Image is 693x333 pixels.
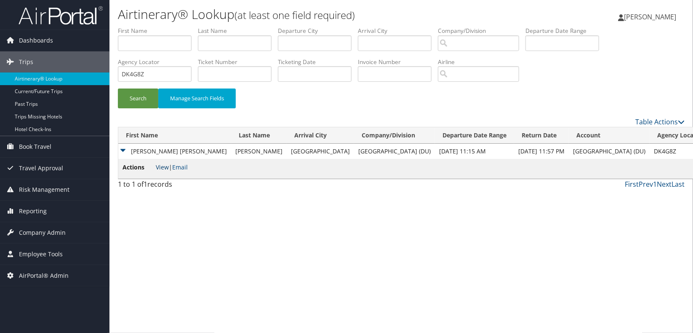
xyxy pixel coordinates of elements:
th: Last Name: activate to sort column ascending [231,127,287,144]
label: First Name [118,27,198,35]
a: Table Actions [635,117,685,126]
a: First [625,180,639,189]
label: Ticketing Date [278,58,358,66]
span: | [156,163,188,171]
td: [DATE] 11:57 PM [514,144,569,159]
td: [PERSON_NAME] [PERSON_NAME] [118,144,231,159]
span: Actions [123,163,154,172]
a: View [156,163,169,171]
span: AirPortal® Admin [19,265,69,286]
th: Return Date: activate to sort column ascending [514,127,569,144]
a: Prev [639,180,653,189]
th: Company/Division [354,127,435,144]
label: Ticket Number [198,58,278,66]
span: Risk Management [19,179,69,200]
label: Arrival City [358,27,438,35]
a: 1 [653,180,657,189]
label: Company/Division [438,27,525,35]
span: 1 [144,180,147,189]
th: Account: activate to sort column ascending [569,127,650,144]
a: Next [657,180,672,189]
label: Last Name [198,27,278,35]
td: [GEOGRAPHIC_DATA] (DU) [354,144,435,159]
button: Search [118,89,158,108]
a: Last [672,180,685,189]
span: Trips [19,51,33,73]
label: Airline [438,58,525,66]
td: [GEOGRAPHIC_DATA] [287,144,354,159]
a: Email [172,163,188,171]
label: Departure City [278,27,358,35]
h1: Airtinerary® Lookup [118,5,496,23]
th: First Name: activate to sort column ascending [118,127,231,144]
label: Invoice Number [358,58,438,66]
td: [PERSON_NAME] [231,144,287,159]
th: Departure Date Range: activate to sort column ascending [435,127,514,144]
label: Agency Locator [118,58,198,66]
img: airportal-logo.png [19,5,103,25]
span: Dashboards [19,30,53,51]
td: [DATE] 11:15 AM [435,144,514,159]
small: (at least one field required) [235,8,355,22]
span: Reporting [19,201,47,222]
span: Employee Tools [19,244,63,265]
span: Book Travel [19,136,51,157]
td: [GEOGRAPHIC_DATA] (DU) [569,144,650,159]
label: Departure Date Range [525,27,605,35]
span: Travel Approval [19,158,63,179]
span: Company Admin [19,222,66,243]
span: [PERSON_NAME] [624,12,676,21]
a: [PERSON_NAME] [618,4,685,30]
button: Manage Search Fields [158,89,236,108]
th: Arrival City: activate to sort column ascending [287,127,354,144]
div: 1 to 1 of records [118,179,250,193]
